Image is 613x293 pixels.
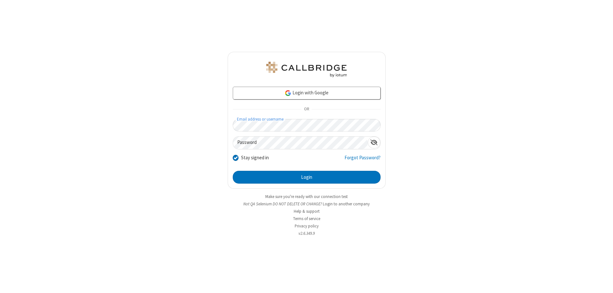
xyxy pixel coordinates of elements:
a: Help & support [294,209,320,214]
a: Privacy policy [295,223,319,229]
button: Login to another company [323,201,370,207]
div: Show password [368,137,380,148]
a: Terms of service [293,216,320,221]
img: QA Selenium DO NOT DELETE OR CHANGE [265,62,348,77]
button: Login [233,171,381,184]
a: Login with Google [233,87,381,99]
input: Password [233,137,368,149]
label: Stay signed in [241,154,269,162]
iframe: Chat [597,276,608,289]
a: Make sure you're ready with our connection test [265,194,348,199]
img: google-icon.png [284,90,291,97]
a: Forgot Password? [344,154,381,166]
input: Email address or username [233,119,381,131]
span: OR [301,105,312,114]
li: Not QA Selenium DO NOT DELETE OR CHANGE? [228,201,386,207]
li: v2.6.349.9 [228,230,386,236]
